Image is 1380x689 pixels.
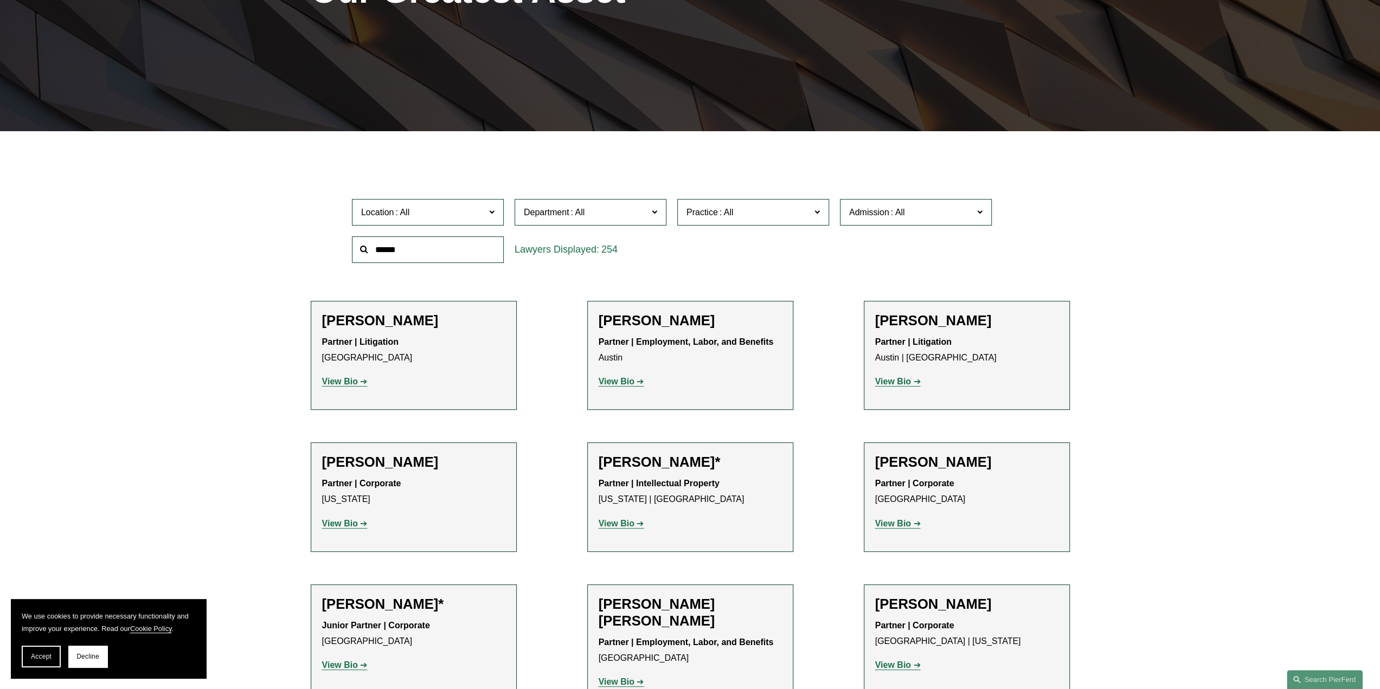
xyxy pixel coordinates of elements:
strong: Partner | Litigation [875,337,952,346]
h2: [PERSON_NAME]* [599,454,782,471]
h2: [PERSON_NAME] [599,312,782,329]
span: Location [361,208,394,217]
h2: [PERSON_NAME] [875,312,1058,329]
strong: Partner | Corporate [875,479,954,488]
h2: [PERSON_NAME] [875,454,1058,471]
h2: [PERSON_NAME] [322,312,505,329]
a: Search this site [1287,670,1363,689]
strong: Partner | Employment, Labor, and Benefits [599,337,774,346]
p: [US_STATE] | [GEOGRAPHIC_DATA] [599,476,782,507]
h2: [PERSON_NAME]* [322,596,505,613]
a: View Bio [875,519,921,528]
span: Practice [686,208,718,217]
strong: View Bio [875,660,911,669]
p: [GEOGRAPHIC_DATA] [322,618,505,649]
strong: Partner | Corporate [875,621,954,630]
a: View Bio [599,519,644,528]
strong: View Bio [599,677,634,686]
strong: View Bio [599,377,634,386]
a: View Bio [599,677,644,686]
p: We use cookies to provide necessary functionality and improve your experience. Read our . [22,610,195,635]
a: View Bio [322,377,368,386]
button: Decline [68,646,107,667]
span: Department [524,208,569,217]
span: Admission [849,208,889,217]
a: View Bio [322,519,368,528]
strong: Partner | Litigation [322,337,399,346]
p: [US_STATE] [322,476,505,507]
p: [GEOGRAPHIC_DATA] [875,476,1058,507]
strong: View Bio [322,660,358,669]
a: View Bio [875,377,921,386]
strong: Junior Partner | Corporate [322,621,430,630]
p: Austin [599,334,782,366]
h2: [PERSON_NAME] [322,454,505,471]
a: View Bio [599,377,644,386]
strong: View Bio [875,377,911,386]
strong: View Bio [875,519,911,528]
span: 254 [601,244,618,255]
strong: View Bio [322,519,358,528]
strong: Partner | Employment, Labor, and Benefits [599,638,774,647]
h2: [PERSON_NAME] [875,596,1058,613]
p: [GEOGRAPHIC_DATA] [322,334,505,366]
strong: Partner | Intellectual Property [599,479,720,488]
p: [GEOGRAPHIC_DATA] | [US_STATE] [875,618,1058,649]
a: View Bio [322,660,368,669]
p: Austin | [GEOGRAPHIC_DATA] [875,334,1058,366]
p: [GEOGRAPHIC_DATA] [599,635,782,666]
h2: [PERSON_NAME] [PERSON_NAME] [599,596,782,629]
a: View Bio [875,660,921,669]
strong: View Bio [599,519,634,528]
span: Accept [31,653,52,660]
strong: View Bio [322,377,358,386]
button: Accept [22,646,61,667]
strong: Partner | Corporate [322,479,401,488]
a: Cookie Policy [130,624,172,633]
span: Decline [76,653,99,660]
section: Cookie banner [11,599,206,678]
